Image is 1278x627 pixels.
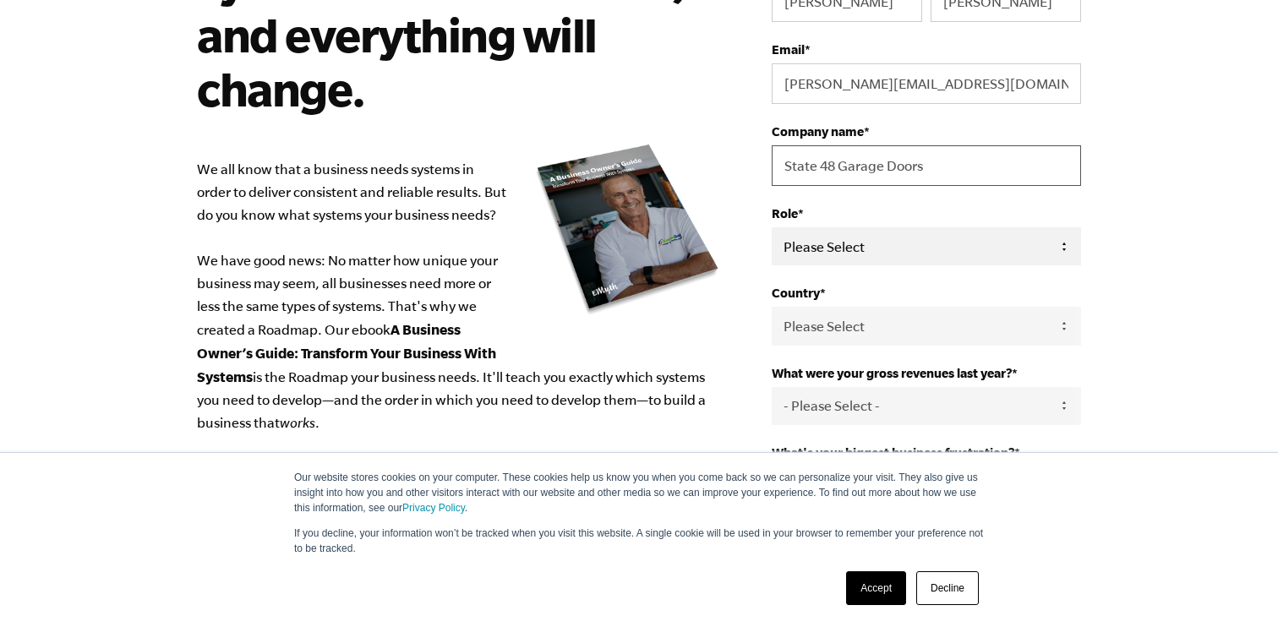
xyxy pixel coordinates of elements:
span: Email [772,42,805,57]
a: Accept [846,571,906,605]
p: Our website stores cookies on your computer. These cookies help us know you when you come back so... [294,470,984,515]
span: What's your biggest business frustration? [772,445,1014,460]
span: What were your gross revenues last year? [772,366,1012,380]
span: Country [772,286,820,300]
img: new_roadmap_cover_093019 [535,143,721,316]
span: Role [772,206,798,221]
a: Privacy Policy [402,502,465,514]
b: A Business Owner’s Guide: Transform Your Business With Systems [197,321,496,384]
p: If you decline, your information won’t be tracked when you visit this website. A single cookie wi... [294,526,984,556]
span: Company name [772,124,864,139]
em: works [280,415,315,430]
a: Decline [916,571,979,605]
p: We all know that a business needs systems in order to deliver consistent and reliable results. Bu... [197,158,721,434]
